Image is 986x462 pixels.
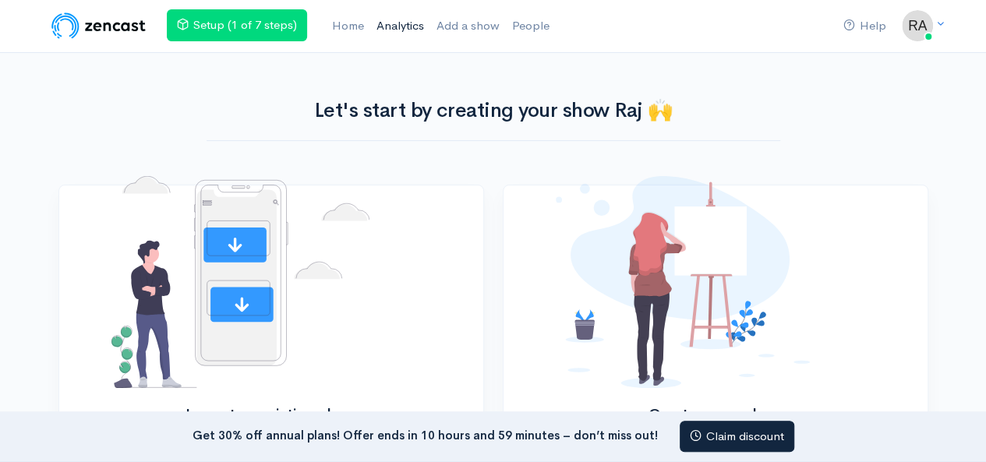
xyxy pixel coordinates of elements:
img: ZenCast Logo [49,10,148,41]
img: ... [902,10,933,41]
h2: Import an existing show [111,407,430,424]
img: No shows added [556,176,810,388]
strong: Get 30% off annual plans! Offer ends in 10 hours and 59 minutes – don’t miss out! [193,427,658,442]
a: Home [326,9,370,43]
a: People [506,9,556,43]
img: No shows added [111,176,370,388]
a: Help [837,9,892,43]
a: Analytics [370,9,430,43]
a: Add a show [430,9,506,43]
h1: Let's start by creating your show Raj 🙌 [207,100,780,122]
h2: Create a new show [556,407,875,424]
a: Setup (1 of 7 steps) [167,9,307,41]
a: Claim discount [680,421,794,453]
